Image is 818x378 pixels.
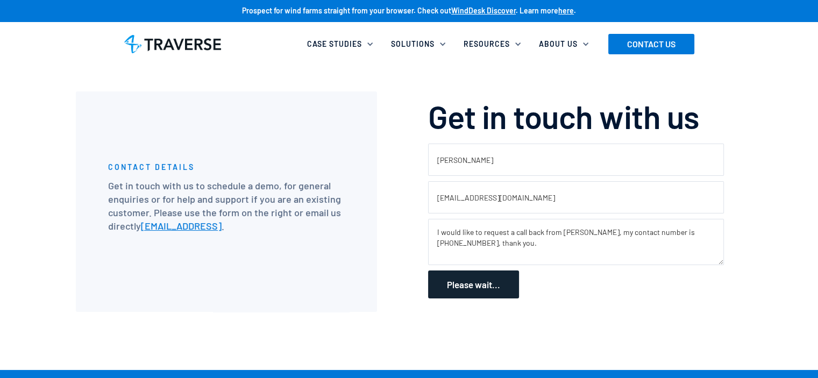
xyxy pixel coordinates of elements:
input: Please wait... [428,270,519,298]
a: here [558,6,574,15]
input: Your email... [428,181,724,213]
form: Contact [428,144,724,298]
div: Solutions [385,32,457,56]
div: Case Studies [301,32,385,56]
strong: . [574,6,576,15]
div: Resources [457,32,532,56]
div: About Us [532,32,600,56]
a: WindDesk Discover [451,6,516,15]
div: Solutions [391,39,435,49]
div: About Us [539,39,578,49]
p: Get in touch with us to schedule a demo, for general enquiries or for help and support if you are... [108,179,345,233]
p: CONTACT DETAILS [108,162,195,173]
input: Name... [428,144,724,176]
strong: . Learn more [516,6,558,15]
div: Resources [464,39,510,49]
div: Case Studies [307,39,362,49]
h1: Get in touch with us [428,97,700,135]
a: CONTACT US [608,34,694,54]
strong: Prospect for wind farms straight from your browser. Check out [242,6,451,15]
a: [EMAIL_ADDRESS] [141,220,222,232]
